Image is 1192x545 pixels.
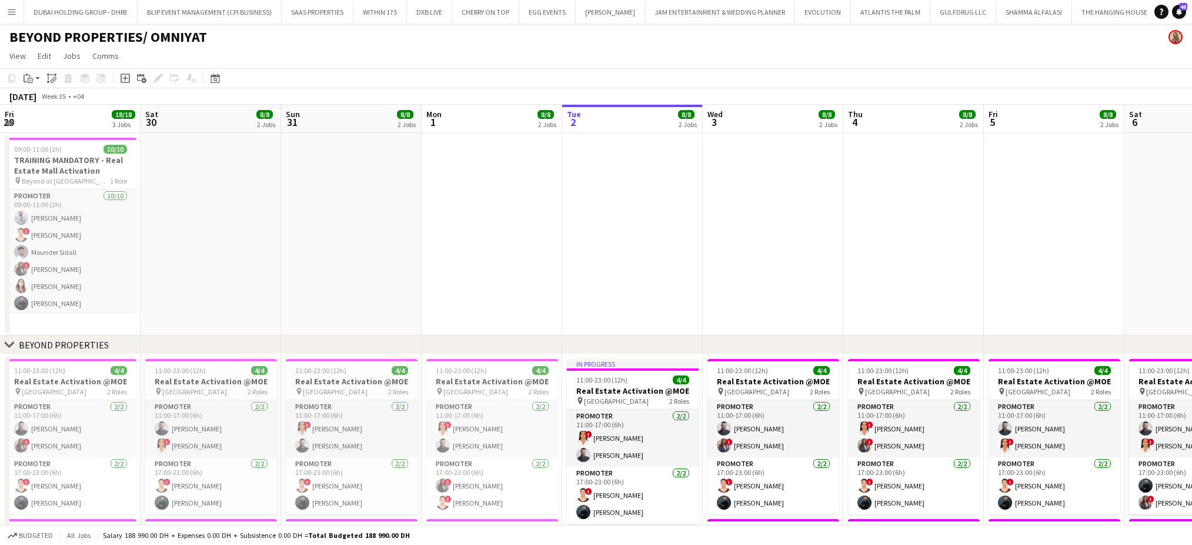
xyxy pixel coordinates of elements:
[5,457,136,514] app-card-role: Promoter2/217:00-23:00 (6h)![PERSON_NAME][PERSON_NAME]
[585,431,592,438] span: !
[954,366,970,375] span: 4/4
[304,421,311,428] span: !
[726,478,733,486] span: !
[5,376,136,387] h3: Real Estate Activation @MOE
[795,1,851,24] button: EVOLUTION
[426,376,558,387] h3: Real Estate Activation @MOE
[1179,3,1187,11] span: 45
[584,397,649,406] span: [GEOGRAPHIC_DATA]
[295,366,346,375] span: 11:00-23:00 (12h)
[65,531,93,540] span: All jobs
[286,457,418,514] app-card-role: Promoter2/217:00-23:00 (6h)![PERSON_NAME][PERSON_NAME]
[286,376,418,387] h3: Real Estate Activation @MOE
[819,120,837,129] div: 2 Jobs
[88,48,123,64] a: Comms
[426,359,558,514] app-job-card: 11:00-23:00 (12h)4/4Real Estate Activation @MOE [GEOGRAPHIC_DATA]2 RolesPromoter2/211:00-17:00 (6...
[73,92,84,101] div: +04
[567,410,699,467] app-card-role: Promoter2/211:00-17:00 (6h)![PERSON_NAME][PERSON_NAME]
[5,190,136,383] app-card-role: Promoter10/1009:00-11:00 (2h)[PERSON_NAME]![PERSON_NAME]Mounder Sidali![PERSON_NAME][PERSON_NAME]...
[92,51,119,61] span: Comms
[145,457,277,514] app-card-role: Promoter2/217:00-23:00 (6h)![PERSON_NAME][PERSON_NAME]
[567,359,699,368] div: In progress
[707,109,723,119] span: Wed
[19,531,53,540] span: Budgeted
[1147,496,1154,503] span: !
[1091,387,1111,396] span: 2 Roles
[19,339,109,351] div: BEYOND PROPERTIES
[707,376,839,387] h3: Real Estate Activation @MOE
[145,359,277,514] app-job-card: 11:00-23:00 (12h)4/4Real Estate Activation @MOE [GEOGRAPHIC_DATA]2 RolesPromoter2/211:00-17:00 (6...
[425,115,442,129] span: 1
[846,115,863,129] span: 4
[989,457,1120,514] app-card-role: Promoter2/217:00-23:00 (6h)![PERSON_NAME][PERSON_NAME]
[392,366,408,375] span: 4/4
[138,1,282,24] button: BLIP EVENT MANAGEMENT (CPI BUSINESS)
[576,1,645,24] button: [PERSON_NAME]
[145,400,277,457] app-card-role: Promoter2/211:00-17:00 (6h)[PERSON_NAME]![PERSON_NAME]
[1147,438,1154,446] span: !
[33,48,56,64] a: Edit
[14,366,65,375] span: 11:00-23:00 (12h)
[257,120,275,129] div: 2 Jobs
[567,467,699,524] app-card-role: Promoter2/217:00-23:00 (6h)![PERSON_NAME][PERSON_NAME]
[303,387,368,396] span: [GEOGRAPHIC_DATA]
[1129,109,1142,119] span: Sat
[23,438,30,446] span: !
[959,110,976,119] span: 8/8
[707,457,839,514] app-card-role: Promoter2/217:00-23:00 (6h)![PERSON_NAME][PERSON_NAME]
[407,1,452,24] button: DXB LIVE
[452,1,519,24] button: CHERRY ON TOP
[645,1,795,24] button: JAM ENTERTAINMENT & WEDDING PLANNER
[848,457,980,514] app-card-role: Promoter2/217:00-23:00 (6h)![PERSON_NAME][PERSON_NAME]
[1007,438,1014,446] span: !
[989,359,1120,514] div: 11:00-23:00 (12h)4/4Real Estate Activation @MOE [GEOGRAPHIC_DATA]2 RolesPromoter2/211:00-17:00 (6...
[5,138,136,312] app-job-card: 09:00-11:00 (2h)10/10TRAINING MANDATORY - Real Estate Mall Activation Beyond at [GEOGRAPHIC_DATA]...
[848,109,863,119] span: Thu
[865,387,930,396] span: [GEOGRAPHIC_DATA]
[1168,30,1183,44] app-user-avatar: Viviane Melatti
[678,110,695,119] span: 8/8
[950,387,970,396] span: 2 Roles
[848,359,980,514] app-job-card: 11:00-23:00 (12h)4/4Real Estate Activation @MOE [GEOGRAPHIC_DATA]2 RolesPromoter2/211:00-17:00 (6...
[39,92,68,101] span: Week 35
[851,1,930,24] button: ATLANTIS THE PALM
[848,376,980,387] h3: Real Estate Activation @MOE
[706,115,723,129] span: 3
[717,366,768,375] span: 11:00-23:00 (12h)
[989,109,998,119] span: Fri
[110,177,127,185] span: 1 Role
[1138,366,1190,375] span: 11:00-23:00 (12h)
[6,529,55,542] button: Budgeted
[567,109,581,119] span: Tue
[1100,110,1116,119] span: 8/8
[5,400,136,457] app-card-role: Promoter2/211:00-17:00 (6h)[PERSON_NAME]![PERSON_NAME]
[5,359,136,514] app-job-card: 11:00-23:00 (12h)4/4Real Estate Activation @MOE [GEOGRAPHIC_DATA]2 RolesPromoter2/211:00-17:00 (6...
[5,155,136,176] h3: TRAINING MANDATORY - Real Estate Mall Activation
[5,48,31,64] a: View
[443,387,508,396] span: [GEOGRAPHIC_DATA]
[585,488,592,495] span: !
[426,109,442,119] span: Mon
[308,531,410,540] span: Total Budgeted 188 990.00 DH
[1072,1,1157,24] button: THE HANGING HOUSE
[9,28,207,46] h1: BEYOND PROPERTIES/ OMNIYAT
[286,109,300,119] span: Sun
[397,110,413,119] span: 8/8
[23,262,30,269] span: !
[282,1,353,24] button: SAAS PROPERTIES
[1094,366,1111,375] span: 4/4
[436,366,487,375] span: 11:00-23:00 (12h)
[565,115,581,129] span: 2
[707,359,839,514] app-job-card: 11:00-23:00 (12h)4/4Real Estate Activation @MOE [GEOGRAPHIC_DATA]2 RolesPromoter2/211:00-17:00 (6...
[529,387,549,396] span: 2 Roles
[679,120,697,129] div: 2 Jobs
[426,400,558,457] app-card-role: Promoter2/211:00-17:00 (6h)![PERSON_NAME][PERSON_NAME]
[726,438,733,446] span: !
[38,51,51,61] span: Edit
[286,359,418,514] app-job-card: 11:00-23:00 (12h)4/4Real Estate Activation @MOE [GEOGRAPHIC_DATA]2 RolesPromoter2/211:00-17:00 (6...
[669,397,689,406] span: 2 Roles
